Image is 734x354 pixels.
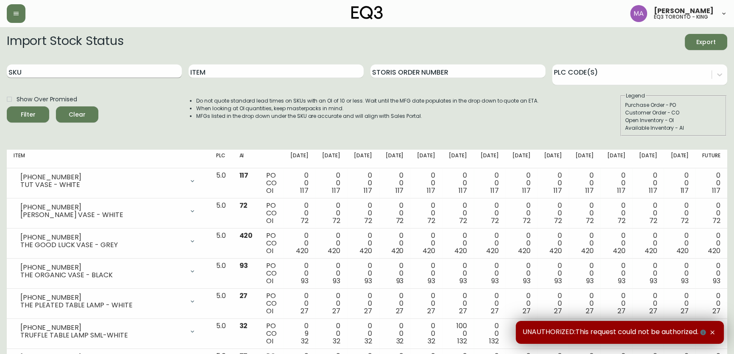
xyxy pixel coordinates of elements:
[512,322,531,345] div: 0 0
[20,211,184,219] div: [PERSON_NAME] VASE - WHITE
[576,172,594,195] div: 0 0
[17,95,77,104] span: Show Over Promised
[576,202,594,225] div: 0 0
[649,306,657,316] span: 27
[14,202,203,220] div: [PHONE_NUMBER][PERSON_NAME] VASE - WHITE
[474,150,506,168] th: [DATE]
[576,292,594,315] div: 0 0
[417,322,435,345] div: 0 0
[7,106,49,123] button: Filter
[395,306,403,316] span: 27
[617,186,626,195] span: 117
[512,232,531,255] div: 0 0
[553,186,562,195] span: 117
[449,202,467,225] div: 0 0
[386,292,404,315] div: 0 0
[639,262,657,285] div: 0 0
[491,306,499,316] span: 27
[351,6,383,20] img: logo
[354,292,372,315] div: 0 0
[14,172,203,190] div: [PHONE_NUMBER]TUT VASE - WHITE
[512,172,531,195] div: 0 0
[486,246,499,256] span: 420
[391,246,403,256] span: 420
[266,202,277,225] div: PO CO
[544,202,562,225] div: 0 0
[576,322,594,345] div: 0 0
[639,172,657,195] div: 0 0
[522,186,531,195] span: 117
[549,246,562,256] span: 420
[209,319,233,349] td: 5.0
[266,216,273,226] span: OI
[14,322,203,341] div: [PHONE_NUMBER]TRUFFLE TABLE LAMP SML-WHITE
[708,246,720,256] span: 420
[581,246,594,256] span: 420
[459,216,467,226] span: 72
[512,292,531,315] div: 0 0
[196,105,539,112] li: When looking at OI quantities, keep masterpacks in mind.
[395,186,403,195] span: 117
[20,301,184,309] div: THE PLEATED TABLE LAMP - WHITE
[459,276,467,286] span: 93
[518,246,531,256] span: 420
[20,294,184,301] div: [PHONE_NUMBER]
[712,306,720,316] span: 27
[290,172,309,195] div: 0 0
[20,241,184,249] div: THE GOOD LUCK VASE - GREY
[386,202,404,225] div: 0 0
[554,276,562,286] span: 93
[386,262,404,285] div: 0 0
[364,276,372,286] span: 93
[232,150,259,168] th: AI
[639,322,657,345] div: 0 0
[423,246,435,256] span: 420
[196,112,539,120] li: MFGs listed in the drop down under the SKU are accurate and will align with Sales Portal.
[481,232,499,255] div: 0 0
[417,172,435,195] div: 0 0
[554,216,562,226] span: 72
[670,202,689,225] div: 0 0
[301,336,309,346] span: 32
[576,262,594,285] div: 0 0
[266,172,277,195] div: PO CO
[449,232,467,255] div: 0 0
[20,173,184,181] div: [PHONE_NUMBER]
[322,172,340,195] div: 0 0
[670,292,689,315] div: 0 0
[410,150,442,168] th: [DATE]
[14,292,203,311] div: [PHONE_NUMBER]THE PLEATED TABLE LAMP - WHITE
[332,306,340,316] span: 27
[239,291,247,301] span: 27
[681,216,689,226] span: 72
[457,336,467,346] span: 132
[702,232,720,255] div: 0 0
[607,322,626,345] div: 0 0
[702,322,720,345] div: 0 0
[20,332,184,339] div: TRUFFLE TABLE LAMP SML-WHITE
[20,324,184,332] div: [PHONE_NUMBER]
[14,232,203,251] div: [PHONE_NUMBER]THE GOOD LUCK VASE - GREY
[523,276,530,286] span: 93
[290,292,309,315] div: 0 0
[209,259,233,289] td: 5.0
[607,232,626,255] div: 0 0
[56,106,98,123] button: Clear
[664,150,695,168] th: [DATE]
[481,292,499,315] div: 0 0
[333,276,340,286] span: 93
[586,216,594,226] span: 72
[601,150,632,168] th: [DATE]
[395,216,403,226] span: 72
[290,202,309,225] div: 0 0
[522,306,530,316] span: 27
[512,202,531,225] div: 0 0
[396,276,403,286] span: 93
[654,8,714,14] span: [PERSON_NAME]
[322,262,340,285] div: 0 0
[613,246,626,256] span: 420
[14,262,203,281] div: [PHONE_NUMBER]THE ORGANIC VASE - BLACK
[670,262,689,285] div: 0 0
[569,150,601,168] th: [DATE]
[702,172,720,195] div: 0 0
